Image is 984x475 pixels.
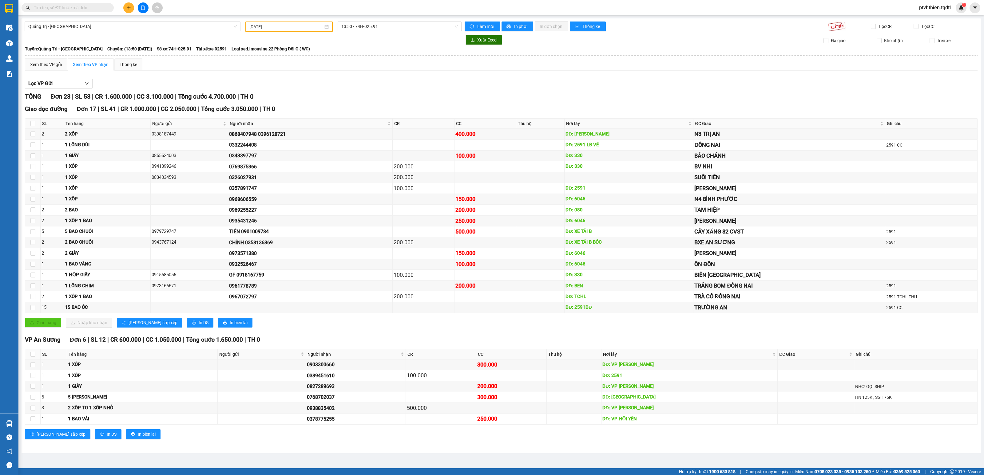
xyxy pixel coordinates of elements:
span: | [133,93,135,100]
span: Trên xe [934,37,953,44]
button: printerIn biên lai [218,318,252,328]
button: printerIn biên lai [126,429,161,439]
th: CR [393,119,454,129]
div: 2 [42,217,63,225]
span: Đã giao [828,37,848,44]
div: 1 LỒNG DÚI [65,141,150,149]
div: 0827289693 [307,383,405,390]
div: 0332244408 [229,141,391,149]
span: In biên lai [230,319,248,326]
div: GF 0918167759 [229,271,391,279]
span: Người nhận [307,351,399,358]
button: printerIn DS [95,429,121,439]
span: printer [506,24,512,29]
span: Số xe: 74H-025.91 [157,45,192,52]
span: Nơi lấy [566,120,687,127]
span: Giao dọc đường [25,105,68,112]
div: [PERSON_NAME] [694,217,884,225]
th: Tên hàng [64,119,151,129]
div: 0973571380 [229,249,391,257]
div: 1 XỐP [68,361,216,368]
div: 100.000 [455,260,515,269]
div: 0768702037 [307,393,405,401]
div: DĐ: VP HỘI YÊN [602,415,776,423]
th: SL [41,119,64,129]
div: 0326027931 [229,174,391,181]
strong: 0369 525 060 [894,469,920,474]
span: | [107,336,109,343]
span: Người gửi [219,351,300,358]
span: Lọc CC [919,23,935,30]
span: [PERSON_NAME] sắp xếp [37,431,85,438]
span: search [26,6,30,10]
div: TRÀ CỔ ĐỒNG NAI [694,292,884,301]
span: Quảng Trị - Sài Gòn [28,22,237,31]
button: file-add [138,2,149,13]
span: message [6,462,12,468]
div: 0398187449 [152,131,227,138]
span: CC 2.050.000 [161,105,196,112]
span: TỔNG [25,93,42,100]
input: 10/09/2025 [249,23,323,30]
div: DĐ: 2591 [565,185,692,192]
span: Đơn 6 [70,336,86,343]
div: 1 [42,141,63,149]
div: DĐ: 2591 [602,372,776,379]
button: In đơn chọn [535,22,568,31]
div: N3 TRỊ AN [694,130,884,138]
div: 100.000 [407,371,475,380]
span: Nơi lấy [603,351,771,358]
span: Chuyến: (13:50 [DATE]) [107,45,152,52]
div: 5 [42,228,63,235]
button: sort-ascending[PERSON_NAME] sắp xếp [25,429,90,439]
div: 300.000 [477,393,546,402]
span: TH 0 [248,336,260,343]
span: In DS [199,319,208,326]
span: Miền Bắc [876,468,920,475]
div: DĐ: XE TẢI B [565,228,692,235]
button: bar-chartThống kê [570,22,606,31]
img: logo-vxr [5,4,13,13]
div: 1 [42,163,63,170]
button: downloadNhập kho nhận [66,318,112,328]
div: 1 [42,282,63,290]
div: NHỜ GỌI SHIP [855,383,976,390]
th: CC [476,349,547,359]
div: 200.000 [455,206,515,214]
div: 200.000 [394,292,453,301]
span: printer [100,432,104,437]
span: Hỗ trợ kỹ thuật: [679,468,736,475]
div: TRẢNG BOM ĐỒNG NAI [694,281,884,290]
span: | [244,336,246,343]
span: notification [6,448,12,454]
div: 5 BAO CHUỐI [65,228,150,235]
div: 1 [42,361,66,368]
div: 0973166671 [152,282,227,290]
span: | [198,105,200,112]
div: BV NHI [694,162,884,171]
div: 1 XỐP 1 BAO [65,217,150,225]
th: Tên hàng [67,349,218,359]
span: Đơn 17 [77,105,97,112]
div: DĐ: [PERSON_NAME] [565,131,692,138]
div: 200.000 [394,238,453,247]
div: 0932526467 [229,260,391,268]
span: ptvhthien.tqdtl [914,4,956,11]
div: 250.000 [455,217,515,225]
span: file-add [141,6,145,10]
div: 0868407948 0396128721 [229,130,391,138]
span: CC 3.100.000 [137,93,173,100]
div: DĐ: XE TẢI B BỐC [565,239,692,246]
span: Người nhận [230,120,386,127]
div: 2 [42,239,63,246]
button: caret-down [970,2,980,13]
span: Tài xế: xe 02591 [196,45,227,52]
span: CR 600.000 [110,336,141,343]
th: Ghi chú [854,349,978,359]
div: 150.000 [455,249,515,257]
div: BXE AN SƯƠNG [694,238,884,247]
div: 0941399246 [152,163,227,170]
span: | [175,93,177,100]
span: | [143,336,144,343]
div: 200.000 [394,173,453,182]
